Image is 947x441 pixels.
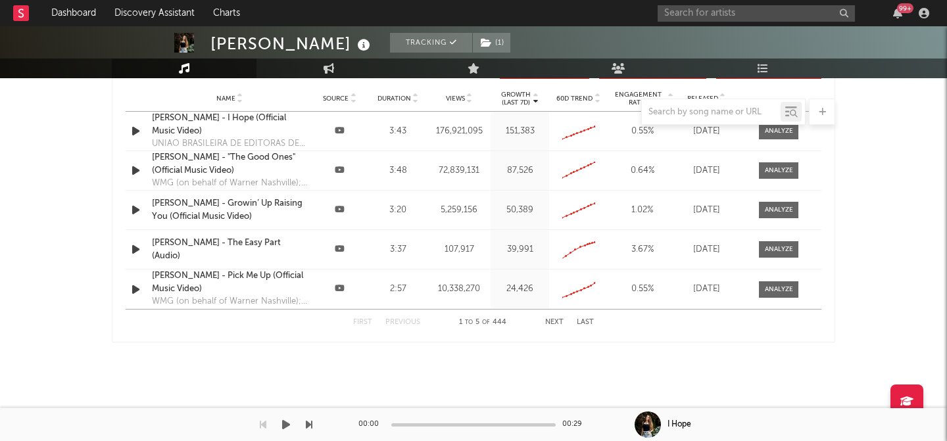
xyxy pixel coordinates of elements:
div: 5,259,156 [431,204,488,217]
div: [DATE] [680,125,733,138]
div: 3:37 [372,243,424,256]
a: [PERSON_NAME] - Pick Me Up (Official Music Video) [152,269,307,295]
div: 00:00 [358,417,385,432]
input: Search by song name or URL [642,107,781,118]
div: 99 + [897,3,913,13]
span: ( 1 ) [472,33,511,53]
div: [DATE] [680,204,733,217]
div: 0.55 % [611,283,673,296]
input: Search for artists [658,5,855,22]
div: 3:48 [372,164,424,177]
div: 3.67 % [611,243,673,256]
span: Source [323,95,349,103]
p: Growth [501,91,531,99]
div: [PERSON_NAME] [210,33,374,55]
div: 3:43 [372,125,424,138]
div: WMG (on behalf of Warner Nashville); LatinAutor - [PERSON_NAME], SOLAR Music Rights Management, L... [152,295,307,308]
div: [DATE] [680,283,733,296]
div: 176,921,095 [431,125,488,138]
div: WMG (on behalf of Warner Nashville); MINT_BMG, LatinAutor - [PERSON_NAME], LatinAutorPerf, ARESA,... [152,177,307,190]
div: I Hope [668,419,691,430]
span: Engagement Ratio [611,91,666,106]
span: to [465,319,473,325]
button: First [353,319,372,326]
button: Tracking [390,33,472,53]
div: 3:20 [372,204,424,217]
div: 151,383 [494,125,546,138]
div: 0.64 % [611,164,673,177]
span: of [482,319,490,325]
span: Name [216,95,235,103]
div: 2:57 [372,283,424,296]
a: [PERSON_NAME] - Growin’ Up Raising You (Official Music Video) [152,197,307,223]
div: 00:29 [562,417,589,432]
div: 87,526 [494,164,546,177]
div: 0.55 % [611,125,673,138]
span: Duration [377,95,411,103]
div: UNIAO BRASILEIRA DE EDITORAS DE MUSICA - UBEM, Sony ATV Publishing, CMRRA, SOLAR Music Rights Man... [152,137,307,151]
div: 72,839,131 [431,164,488,177]
div: [DATE] [680,164,733,177]
a: [PERSON_NAME] - The Easy Part (Audio) [152,237,307,262]
a: [PERSON_NAME] - "The Good Ones" (Official Music Video) [152,151,307,177]
button: Last [577,319,594,326]
span: Views [446,95,465,103]
span: Released [687,95,718,103]
button: Next [545,319,564,326]
div: 50,389 [494,204,546,217]
div: 39,991 [494,243,546,256]
button: (1) [473,33,510,53]
button: 99+ [893,8,902,18]
button: Previous [385,319,420,326]
span: 60D Trend [556,95,593,103]
div: 107,917 [431,243,488,256]
div: [DATE] [680,243,733,256]
div: 1.02 % [611,204,673,217]
div: 24,426 [494,283,546,296]
div: 1 5 444 [447,315,519,331]
div: 10,338,270 [431,283,488,296]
